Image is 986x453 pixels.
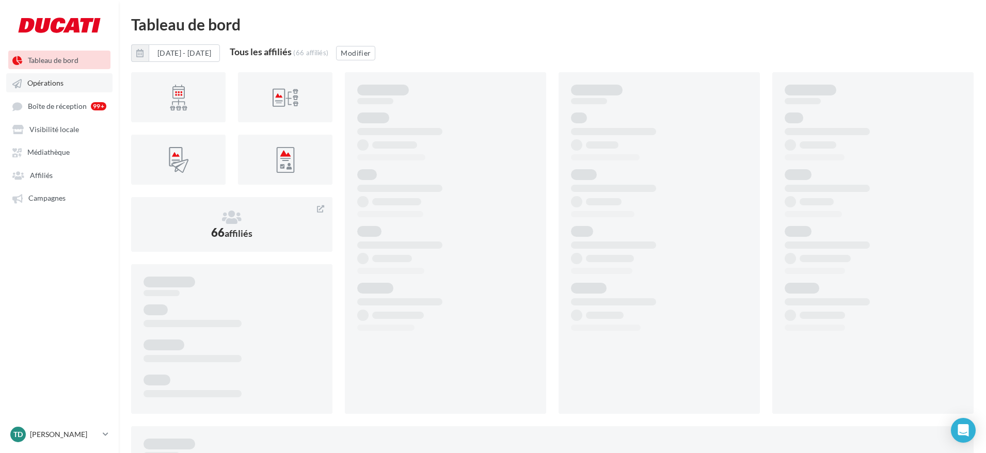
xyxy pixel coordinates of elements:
[29,125,79,134] span: Visibilité locale
[30,429,99,440] p: [PERSON_NAME]
[6,142,113,161] a: Médiathèque
[131,17,974,32] div: Tableau de bord
[293,48,328,57] div: (66 affiliés)
[6,51,113,69] a: Tableau de bord
[6,120,113,138] a: Visibilité locale
[27,79,63,88] span: Opérations
[131,44,220,62] button: [DATE] - [DATE]
[6,188,113,207] a: Campagnes
[6,166,113,184] a: Affiliés
[28,56,78,64] span: Tableau de bord
[951,418,976,443] div: Open Intercom Messenger
[27,148,70,157] span: Médiathèque
[211,225,252,239] span: 66
[30,171,53,180] span: Affiliés
[6,73,113,92] a: Opérations
[91,102,106,110] div: 99+
[149,44,220,62] button: [DATE] - [DATE]
[225,228,252,239] span: affiliés
[8,425,110,444] a: TD [PERSON_NAME]
[13,429,23,440] span: TD
[6,96,113,116] a: Boîte de réception 99+
[28,102,87,110] span: Boîte de réception
[336,46,375,60] button: Modifier
[28,194,66,203] span: Campagnes
[230,47,292,56] div: Tous les affiliés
